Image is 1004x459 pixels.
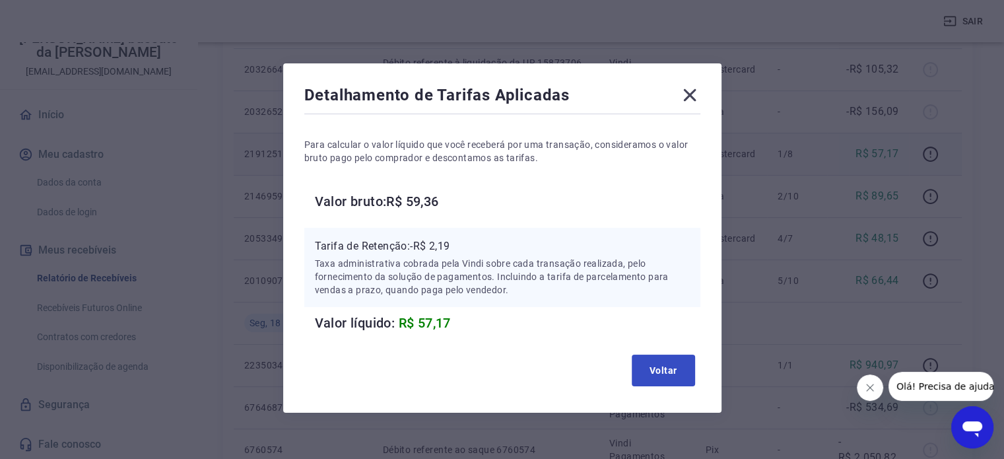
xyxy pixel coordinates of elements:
span: Olá! Precisa de ajuda? [8,9,111,20]
h6: Valor bruto: R$ 59,36 [315,191,700,212]
p: Taxa administrativa cobrada pela Vindi sobre cada transação realizada, pelo fornecimento da soluç... [315,257,690,297]
p: Para calcular o valor líquido que você receberá por uma transação, consideramos o valor bruto pag... [304,138,700,164]
h6: Valor líquido: [315,312,700,334]
button: Voltar [632,355,695,386]
iframe: Mensagem da empresa [888,372,993,401]
iframe: Botão para abrir a janela de mensagens [951,406,993,448]
p: Tarifa de Retenção: -R$ 2,19 [315,238,690,254]
span: R$ 57,17 [399,315,451,331]
div: Detalhamento de Tarifas Aplicadas [304,85,700,111]
iframe: Fechar mensagem [857,374,883,401]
